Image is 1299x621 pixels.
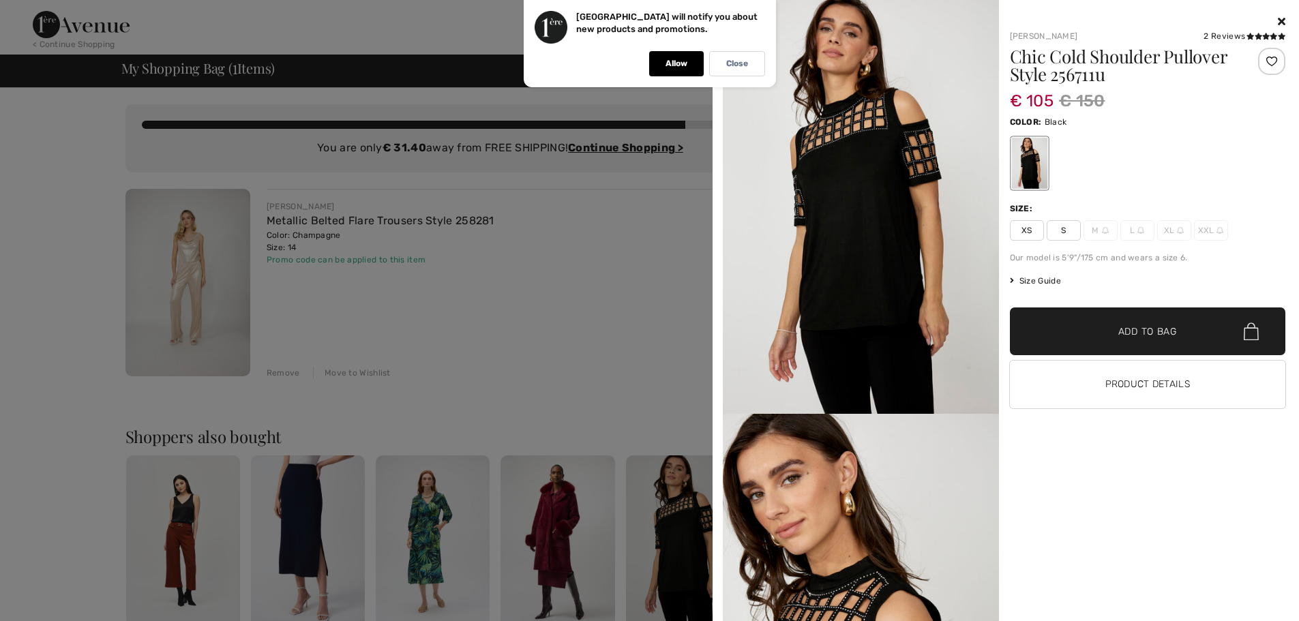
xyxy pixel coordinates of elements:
[1157,220,1191,241] span: XL
[1102,227,1109,234] img: ring-m.svg
[1118,324,1177,339] span: Add to Bag
[1045,117,1067,127] span: Black
[1010,117,1042,127] span: Color:
[1084,220,1118,241] span: M
[30,10,58,22] span: Chat
[666,59,687,69] p: Allow
[1010,220,1044,241] span: XS
[726,59,748,69] p: Close
[1194,220,1228,241] span: XXL
[1244,322,1259,340] img: Bag.svg
[1010,78,1054,110] span: € 105
[1011,138,1047,189] div: Black
[1047,220,1081,241] span: S
[1216,227,1223,234] img: ring-m.svg
[1204,30,1285,42] div: 2 Reviews
[576,12,758,34] p: [GEOGRAPHIC_DATA] will notify you about new products and promotions.
[1010,31,1078,41] a: [PERSON_NAME]
[1010,48,1240,83] h1: Chic Cold Shoulder Pullover Style 256711u
[1177,227,1184,234] img: ring-m.svg
[1010,275,1061,287] span: Size Guide
[1059,89,1105,113] span: € 150
[1010,202,1036,215] div: Size:
[1120,220,1154,241] span: L
[1010,252,1286,264] div: Our model is 5'9"/175 cm and wears a size 6.
[1010,361,1286,408] button: Product Details
[1010,307,1286,355] button: Add to Bag
[1137,227,1144,234] img: ring-m.svg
